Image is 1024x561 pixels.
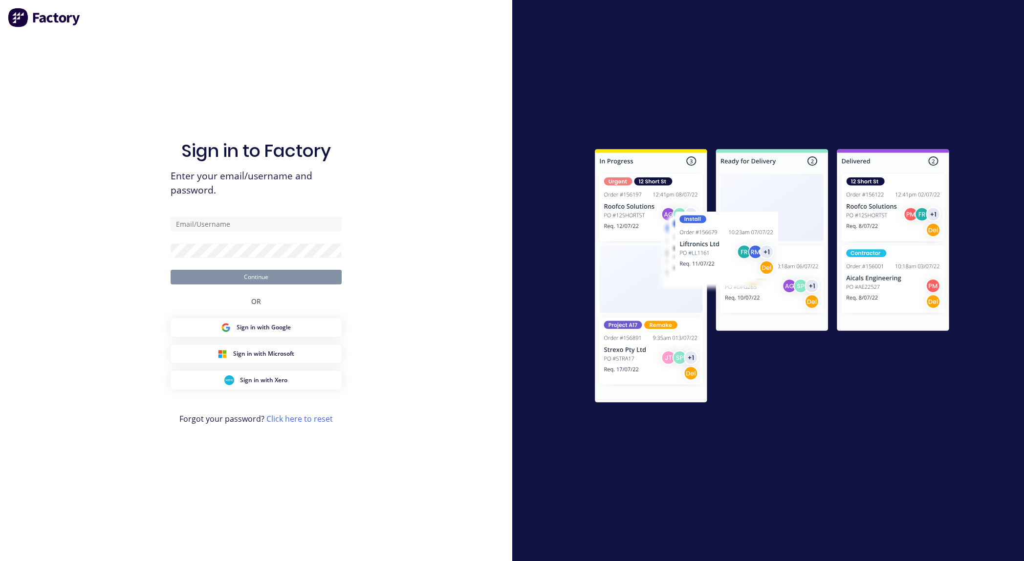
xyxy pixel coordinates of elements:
span: Enter your email/username and password. [171,169,342,197]
span: Sign in with Microsoft [233,349,294,358]
button: Continue [171,270,342,284]
button: Google Sign inSign in with Google [171,318,342,337]
img: Factory [8,8,81,27]
img: Google Sign in [221,323,231,332]
img: Xero Sign in [224,375,234,385]
span: Forgot your password? [179,413,333,425]
h1: Sign in to Factory [181,140,331,161]
input: Email/Username [171,217,342,232]
a: Click here to reset [266,413,333,424]
button: Microsoft Sign inSign in with Microsoft [171,345,342,363]
img: Microsoft Sign in [218,349,227,359]
div: OR [251,284,261,318]
span: Sign in with Google [237,323,291,332]
button: Xero Sign inSign in with Xero [171,371,342,389]
img: Sign in [573,129,971,426]
span: Sign in with Xero [240,376,287,385]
